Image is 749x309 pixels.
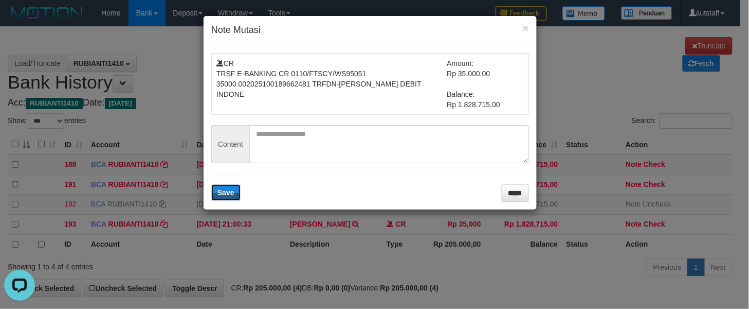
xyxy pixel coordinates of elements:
button: × [523,23,529,33]
button: Open LiveChat chat widget [4,4,35,35]
td: Amount: Rp 35.000,00 Balance: Rp 1.828.715,00 [447,58,524,110]
span: Save [217,188,234,197]
span: Content [211,125,249,163]
h4: Note Mutasi [211,24,529,37]
button: Save [211,184,241,201]
td: CR TRSF E-BANKING CR 0110/FTSCY/WS95051 35000.002025100189662481 TRFDN-[PERSON_NAME] DEBIT INDONE [216,58,447,110]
